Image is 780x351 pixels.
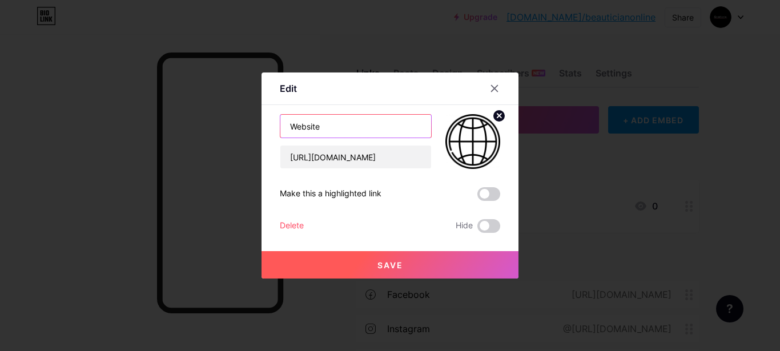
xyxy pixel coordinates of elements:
img: link_thumbnail [445,114,500,169]
input: URL [280,146,431,168]
span: Save [377,260,403,270]
div: Delete [280,219,304,233]
div: Edit [280,82,297,95]
div: Make this a highlighted link [280,187,381,201]
span: Hide [456,219,473,233]
button: Save [262,251,518,279]
input: Title [280,115,431,138]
